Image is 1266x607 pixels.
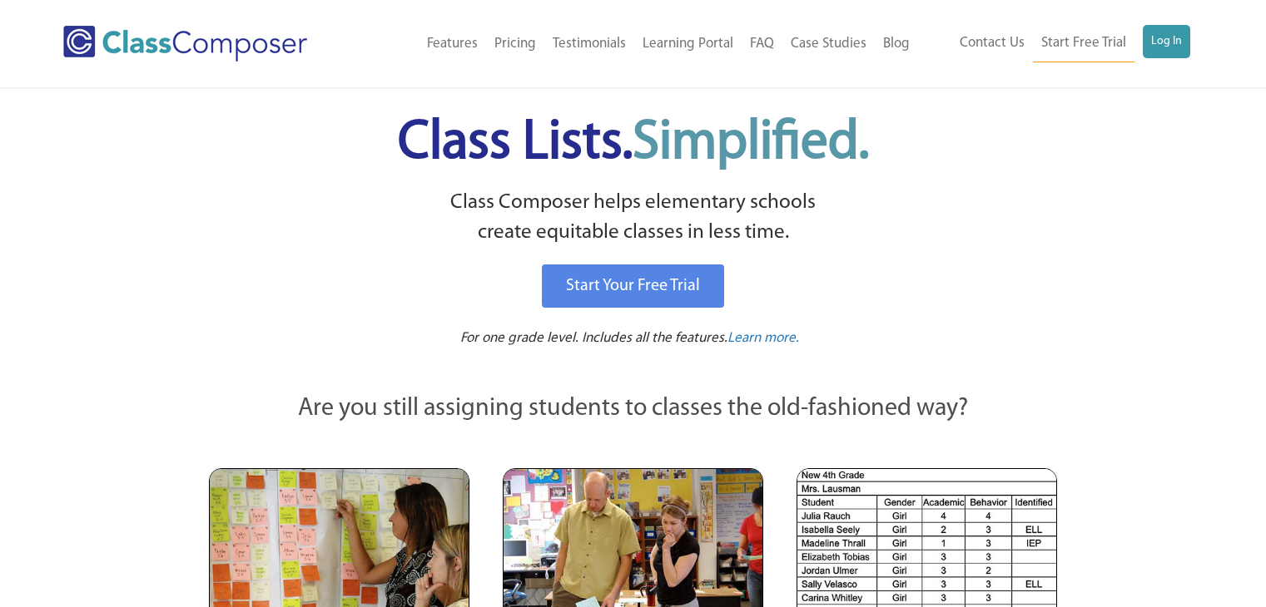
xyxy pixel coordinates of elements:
[360,26,917,62] nav: Header Menu
[566,278,700,294] span: Start Your Free Trial
[951,25,1033,62] a: Contact Us
[633,116,869,170] span: Simplified.
[918,25,1190,62] nav: Header Menu
[1033,25,1134,62] a: Start Free Trial
[206,188,1060,249] p: Class Composer helps elementary schools create equitable classes in less time.
[419,26,486,62] a: Features
[542,264,724,308] a: Start Your Free Trial
[742,26,782,62] a: FAQ
[460,331,727,345] span: For one grade level. Includes all the features.
[727,331,799,345] span: Learn more.
[1143,25,1190,58] a: Log In
[875,26,918,62] a: Blog
[63,26,307,62] img: Class Composer
[544,26,634,62] a: Testimonials
[727,328,799,349] a: Learn more.
[782,26,875,62] a: Case Studies
[634,26,742,62] a: Learning Portal
[398,116,869,170] span: Class Lists.
[209,391,1058,427] p: Are you still assigning students to classes the old-fashioned way?
[486,26,544,62] a: Pricing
